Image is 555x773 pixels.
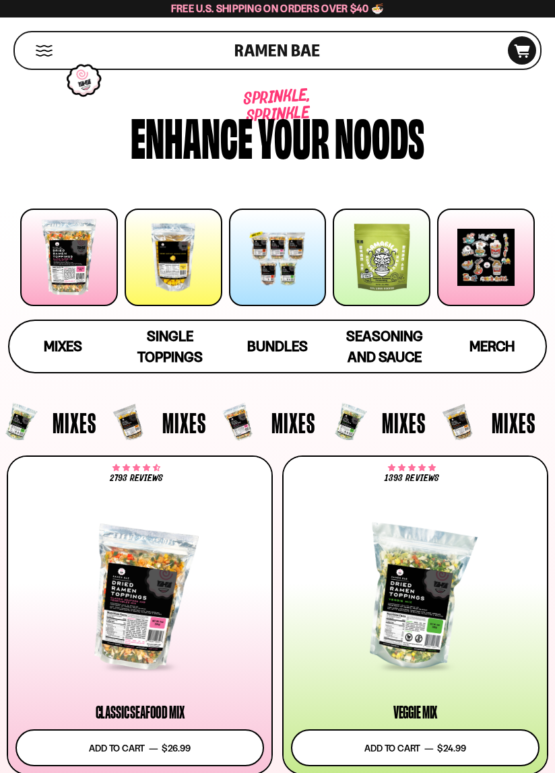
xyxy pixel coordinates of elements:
[9,321,117,372] a: Mixes
[96,704,185,721] div: Classic Seafood Mix
[171,2,385,15] span: Free U.S. Shipping on Orders over $40 🍜
[110,474,163,483] span: 2793 reviews
[137,328,203,365] span: Single Toppings
[224,321,331,372] a: Bundles
[271,408,315,437] span: Mixes
[492,408,535,437] span: Mixes
[35,45,53,57] button: Mobile Menu Trigger
[44,338,82,355] span: Mixes
[393,704,437,721] div: Veggie Mix
[438,321,546,372] a: Merch
[131,112,253,160] div: Enhance
[335,112,424,160] div: noods
[112,466,160,471] span: 4.68 stars
[388,466,436,471] span: 4.76 stars
[15,729,264,766] button: Add to cart — $26.99
[247,338,308,355] span: Bundles
[53,408,96,437] span: Mixes
[117,321,224,372] a: Single Toppings
[385,474,438,483] span: 1393 reviews
[469,338,515,355] span: Merch
[346,328,423,365] span: Seasoning and Sauce
[258,112,329,160] div: your
[291,729,540,766] button: Add to cart — $24.99
[331,321,438,372] a: Seasoning and Sauce
[162,408,206,437] span: Mixes
[382,408,426,437] span: Mixes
